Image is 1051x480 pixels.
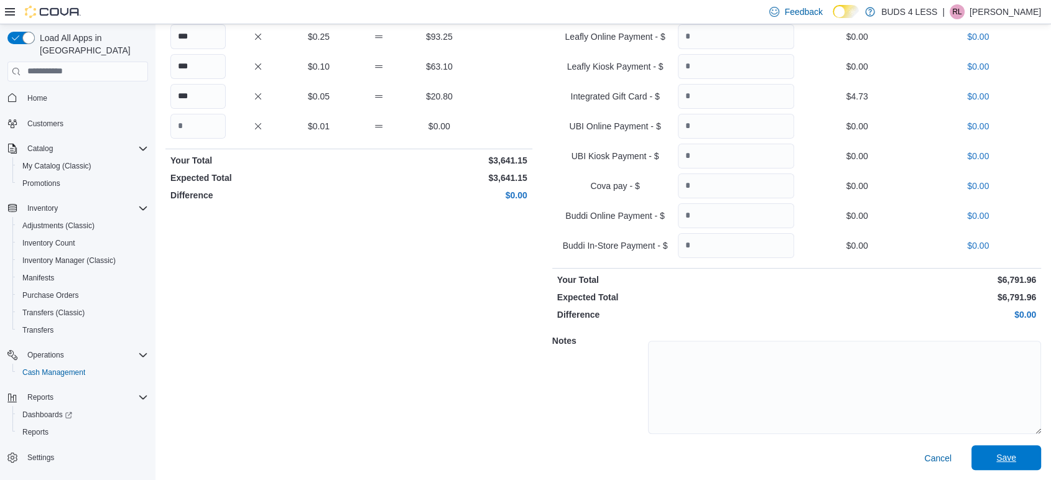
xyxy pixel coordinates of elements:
span: Manifests [17,270,148,285]
p: Leafly Kiosk Payment - $ [557,60,674,73]
span: My Catalog (Classic) [17,159,148,173]
span: Inventory Manager (Classic) [17,253,148,268]
p: $93.25 [412,30,467,43]
p: Difference [170,189,346,201]
button: Operations [2,346,153,364]
p: $0.00 [799,150,915,162]
button: Catalog [22,141,58,156]
input: Quantity [170,54,226,79]
p: Your Total [170,154,346,167]
button: Reports [2,389,153,406]
p: UBI Online Payment - $ [557,120,674,132]
a: Settings [22,450,59,465]
p: $0.00 [920,239,1036,252]
a: Reports [17,425,53,440]
a: Inventory Manager (Classic) [17,253,121,268]
p: $0.00 [920,180,1036,192]
input: Quantity [678,144,794,168]
input: Quantity [678,24,794,49]
a: Dashboards [17,407,77,422]
a: Adjustments (Classic) [17,218,100,233]
input: Quantity [170,114,226,139]
p: $0.00 [799,239,915,252]
p: $63.10 [412,60,467,73]
a: Cash Management [17,365,90,380]
span: Promotions [22,178,60,188]
p: $0.00 [799,308,1036,321]
span: Promotions [17,176,148,191]
button: Cancel [919,446,956,471]
button: My Catalog (Classic) [12,157,153,175]
button: Home [2,89,153,107]
button: Operations [22,348,69,362]
p: $0.00 [799,60,915,73]
button: Promotions [12,175,153,192]
p: $20.80 [412,90,467,103]
a: Purchase Orders [17,288,84,303]
span: Inventory Count [17,236,148,251]
p: $0.00 [920,90,1036,103]
span: Operations [22,348,148,362]
span: Home [27,93,47,103]
button: Cash Management [12,364,153,381]
p: Buddi Online Payment - $ [557,210,674,222]
span: RL [952,4,961,19]
p: Cova pay - $ [557,180,674,192]
img: Cova [25,6,81,18]
span: Transfers [22,325,53,335]
p: $0.00 [799,210,915,222]
a: Transfers (Classic) [17,305,90,320]
input: Quantity [678,84,794,109]
span: Reports [22,390,148,405]
span: Inventory [27,203,58,213]
span: Settings [27,453,54,463]
span: Catalog [27,144,53,154]
p: $0.00 [351,189,527,201]
button: Transfers (Classic) [12,304,153,321]
p: $0.00 [920,210,1036,222]
button: Purchase Orders [12,287,153,304]
p: [PERSON_NAME] [970,4,1041,19]
p: $0.00 [920,30,1036,43]
span: Dashboards [22,410,72,420]
button: Adjustments (Classic) [12,217,153,234]
h5: Notes [552,328,646,353]
p: $0.10 [291,60,346,73]
button: Inventory [2,200,153,217]
p: Expected Total [557,291,794,303]
span: Customers [22,116,148,131]
span: Purchase Orders [17,288,148,303]
button: Reports [12,423,153,441]
button: Inventory Count [12,234,153,252]
p: $0.00 [799,120,915,132]
input: Quantity [678,54,794,79]
input: Quantity [678,173,794,198]
a: Dashboards [12,406,153,423]
p: $0.00 [920,150,1036,162]
button: Save [971,445,1041,470]
a: Customers [22,116,68,131]
input: Quantity [678,233,794,258]
p: $0.00 [799,30,915,43]
span: Catalog [22,141,148,156]
span: Feedback [784,6,822,18]
button: Reports [22,390,58,405]
a: Home [22,91,52,106]
button: Catalog [2,140,153,157]
span: Purchase Orders [22,290,79,300]
span: Transfers (Classic) [17,305,148,320]
p: $4.73 [799,90,915,103]
button: Customers [2,114,153,132]
span: Inventory Manager (Classic) [22,256,116,265]
span: Inventory Count [22,238,75,248]
button: Settings [2,448,153,466]
p: $6,791.96 [799,291,1036,303]
p: Buddi In-Store Payment - $ [557,239,674,252]
p: | [942,4,945,19]
span: Cash Management [17,365,148,380]
input: Quantity [678,203,794,228]
p: $0.00 [920,120,1036,132]
span: Reports [17,425,148,440]
span: Save [996,451,1016,464]
span: Adjustments (Classic) [22,221,95,231]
